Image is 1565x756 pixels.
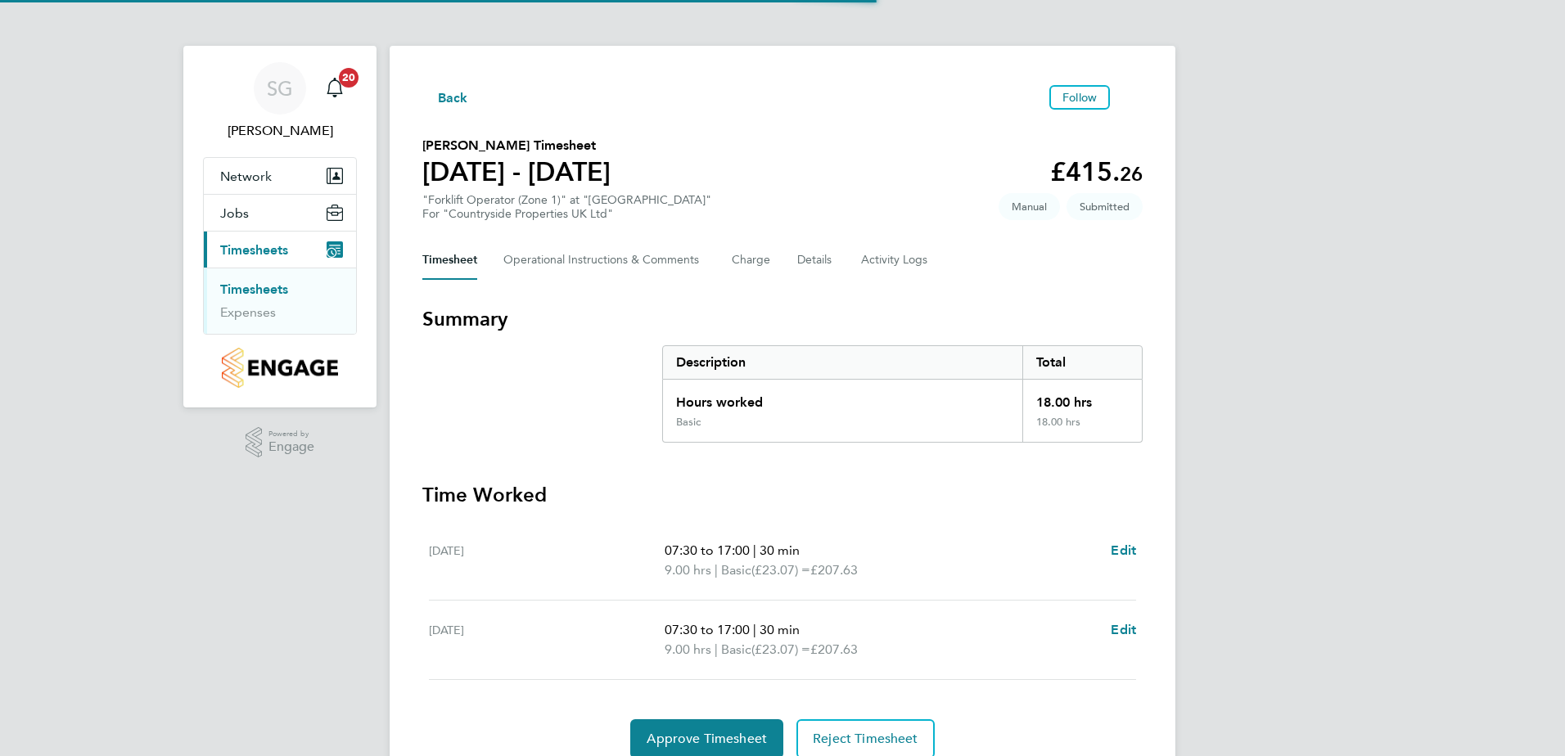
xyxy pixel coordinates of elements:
span: 9.00 hrs [665,641,711,657]
span: Edit [1111,622,1136,637]
div: [DATE] [429,541,665,580]
button: Timesheet [422,241,477,280]
button: Jobs [204,195,356,231]
span: Back [438,88,468,108]
button: Timesheets [204,232,356,268]
a: SG[PERSON_NAME] [203,62,357,141]
span: Powered by [268,427,314,441]
span: | [715,641,718,657]
span: Engage [268,440,314,454]
a: Edit [1111,620,1136,640]
button: Back [422,87,468,107]
div: 18.00 hrs [1022,380,1142,416]
a: Edit [1111,541,1136,560]
span: 30 min [760,622,800,637]
h1: [DATE] - [DATE] [422,155,611,188]
span: Basic [721,640,751,659]
span: 30 min [760,542,800,558]
span: 9.00 hrs [665,562,711,578]
span: Network [220,169,272,184]
div: "Forklift Operator (Zone 1)" at "[GEOGRAPHIC_DATA]" [422,193,711,221]
span: Follow [1062,90,1097,105]
h3: Summary [422,306,1143,332]
span: Stuart Gilliver [203,121,357,141]
span: (£23.07) = [751,562,810,578]
span: This timesheet is Submitted. [1067,193,1143,220]
a: Powered byEngage [246,427,315,458]
div: Timesheets [204,268,356,334]
span: £207.63 [810,562,858,578]
h3: Time Worked [422,482,1143,508]
h2: [PERSON_NAME] Timesheet [422,136,611,155]
span: | [753,542,756,558]
span: Basic [721,560,751,580]
button: Operational Instructions & Comments [503,241,706,280]
nav: Main navigation [183,46,377,407]
button: Activity Logs [861,241,930,280]
span: | [715,562,718,578]
span: Timesheets [220,242,288,258]
a: Timesheets [220,281,288,297]
a: 20 [318,62,351,115]
span: 07:30 to 17:00 [665,542,750,558]
span: 07:30 to 17:00 [665,622,750,637]
span: | [753,622,756,637]
span: £207.63 [810,641,858,657]
button: Follow [1049,85,1110,110]
div: Basic [676,416,701,429]
div: 18.00 hrs [1022,416,1142,442]
div: Summary [662,345,1143,443]
div: [DATE] [429,620,665,659]
div: Total [1022,346,1142,379]
span: 20 [339,68,359,88]
span: This timesheet was manually created. [999,193,1060,220]
span: (£23.07) = [751,641,810,657]
span: 26 [1120,162,1143,186]
div: For "Countryside Properties UK Ltd" [422,207,711,221]
a: Go to home page [203,348,357,388]
div: Hours worked [663,380,1022,416]
img: countryside-properties-logo-retina.png [222,348,337,388]
button: Timesheets Menu [1116,93,1143,101]
app-decimal: £415. [1050,156,1143,187]
button: Details [797,241,835,280]
span: Edit [1111,542,1136,558]
button: Charge [732,241,771,280]
button: Network [204,158,356,194]
a: Expenses [220,304,276,320]
span: Approve Timesheet [647,731,767,747]
div: Description [663,346,1022,379]
span: SG [267,78,293,99]
span: Reject Timesheet [813,731,918,747]
span: Jobs [220,205,249,221]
